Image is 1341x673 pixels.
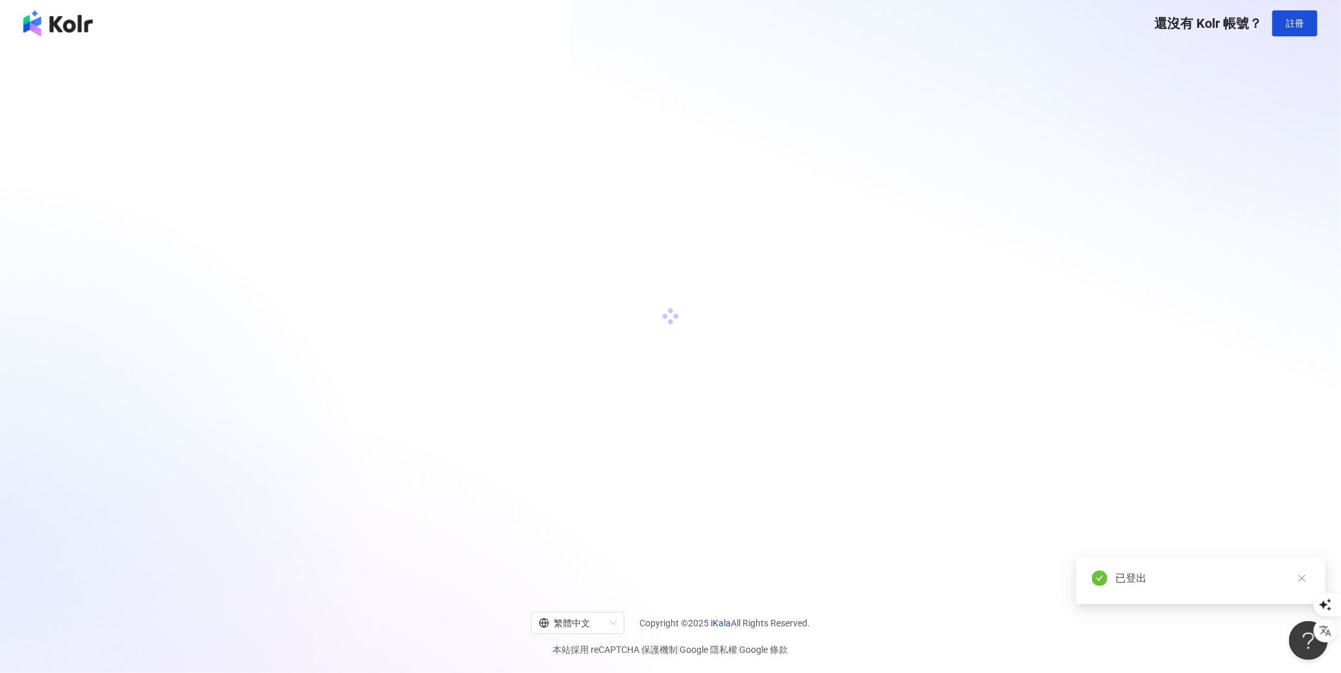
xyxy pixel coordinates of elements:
a: Google 條款 [740,644,789,655]
span: | [738,644,740,655]
span: 本站採用 reCAPTCHA 保護機制 [553,642,789,657]
div: 繁體中文 [539,613,605,633]
a: Google 隱私權 [680,644,738,655]
span: | [678,644,680,655]
img: logo [23,10,93,36]
div: 已登出 [1115,571,1310,586]
a: iKala [711,618,731,628]
span: Copyright © 2025 All Rights Reserved. [640,615,811,631]
span: check-circle [1092,571,1108,586]
span: close [1298,574,1307,583]
iframe: Help Scout Beacon - Open [1289,621,1328,660]
span: 還沒有 Kolr 帳號？ [1154,16,1262,31]
span: 註冊 [1286,18,1304,29]
button: 註冊 [1272,10,1318,36]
